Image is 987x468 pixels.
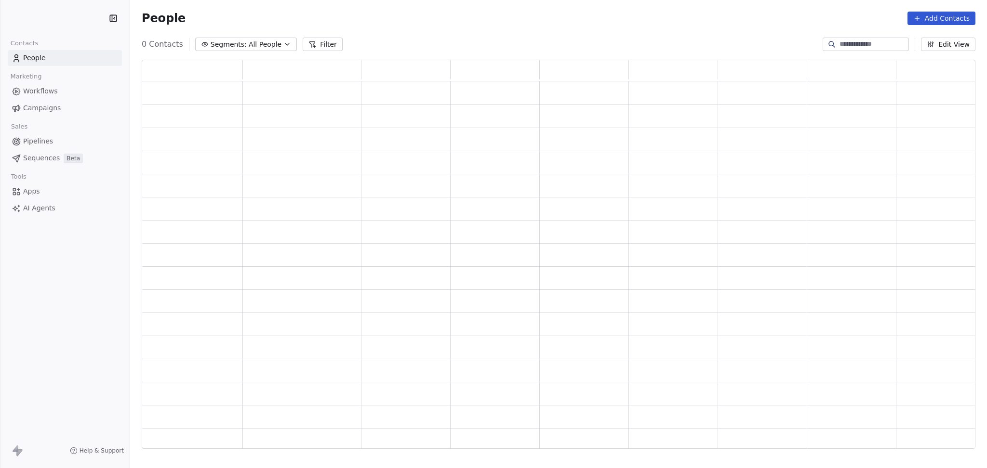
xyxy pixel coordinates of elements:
a: Workflows [8,83,122,99]
div: grid [142,81,986,449]
span: Workflows [23,86,58,96]
span: Pipelines [23,136,53,146]
span: Segments: [211,39,247,50]
span: Campaigns [23,103,61,113]
span: Sales [7,119,32,134]
span: Apps [23,186,40,196]
span: Beta [64,154,83,163]
a: Help & Support [70,447,124,455]
span: Tools [7,169,30,184]
a: SequencesBeta [8,150,122,166]
a: Apps [8,183,122,199]
button: Add Contacts [907,12,975,25]
a: Campaigns [8,100,122,116]
a: AI Agents [8,200,122,216]
span: Marketing [6,69,46,84]
button: Filter [303,38,343,51]
span: All People [249,39,281,50]
span: People [23,53,46,63]
span: Contacts [6,36,42,51]
span: Sequences [23,153,60,163]
span: AI Agents [23,203,55,213]
button: Edit View [921,38,975,51]
span: Help & Support [80,447,124,455]
span: People [142,11,186,26]
a: Pipelines [8,133,122,149]
span: 0 Contacts [142,39,183,50]
a: People [8,50,122,66]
